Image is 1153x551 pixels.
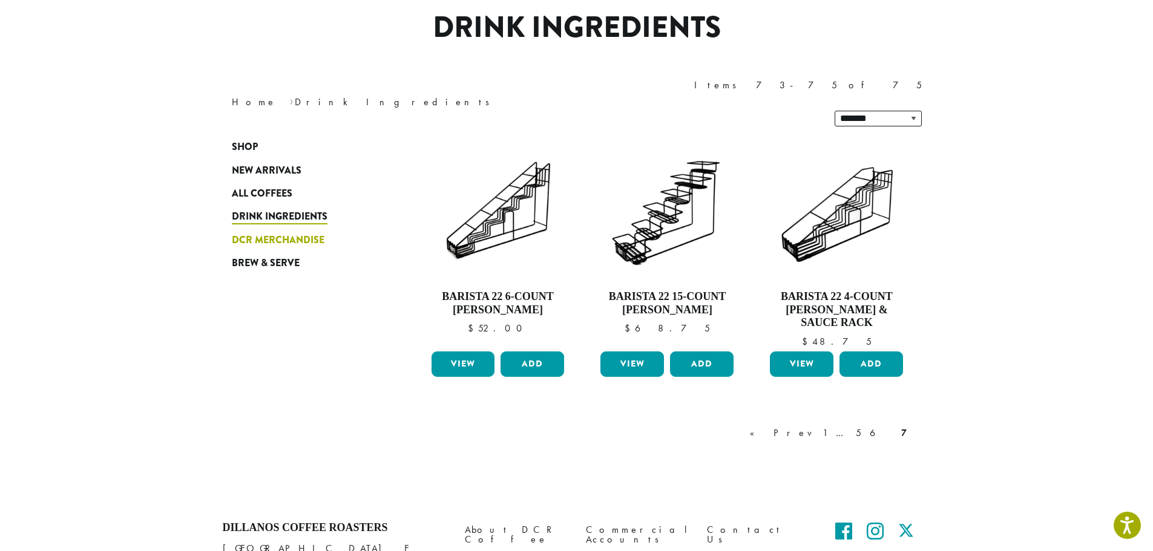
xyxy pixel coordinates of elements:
bdi: 48.75 [802,335,872,348]
bdi: 68.75 [625,322,710,334]
a: New Arrivals [232,159,377,182]
h4: Barista 22 15-Count [PERSON_NAME] [597,290,737,316]
a: About DCR Coffee [465,521,568,547]
a: View [770,351,833,377]
h4: Dillanos Coffee Roasters [223,521,447,535]
img: 6-count-750mL-Syrup-Rack-300x300.png [428,142,567,281]
a: All Coffees [232,182,377,205]
a: Commercial Accounts [586,521,689,547]
a: 6 [867,426,895,440]
bdi: 52.00 [468,322,528,334]
span: Brew & Serve [232,256,300,271]
span: $ [802,335,812,348]
a: Brew & Serve [232,252,377,275]
button: Add [670,351,734,377]
a: Home [232,96,277,108]
span: $ [468,322,478,334]
a: « Prev [747,426,816,440]
h4: Barista 22 6-Count [PERSON_NAME] [429,290,568,316]
img: 15-count-750mL-Syrup-Rack-300x300.png [597,142,737,281]
span: New Arrivals [232,163,301,178]
div: Items 73-75 of 75 [694,78,922,93]
span: Drink Ingredients [232,210,327,225]
a: Barista 22 6-Count [PERSON_NAME] $52.00 [429,142,568,347]
img: 4-count-64oz-Sauce-Syrup-Rack-300x300.png [767,142,906,281]
a: 1 [820,426,830,440]
span: $ [625,322,635,334]
a: Barista 22 15-Count [PERSON_NAME] $68.75 [597,142,737,347]
button: Add [839,351,903,377]
nav: Breadcrumb [232,95,559,109]
span: › [289,91,294,109]
button: Add [501,351,564,377]
span: Shop [232,140,258,155]
a: Shop [232,135,377,158]
span: All Coffees [232,186,292,201]
a: Drink Ingredients [232,205,377,228]
h1: Drink Ingredients [223,10,931,45]
span: DCR Merchandise [232,233,324,248]
a: DCR Merchandise [232,229,377,252]
a: View [600,351,664,377]
a: Barista 22 4-Count [PERSON_NAME] & Sauce Rack $48.75 [767,142,906,347]
h4: Barista 22 4-Count [PERSON_NAME] & Sauce Rack [767,290,906,330]
a: Contact Us [707,521,810,547]
a: 7 [899,426,909,440]
a: … [833,426,850,440]
a: 5 [853,426,864,440]
a: View [432,351,495,377]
